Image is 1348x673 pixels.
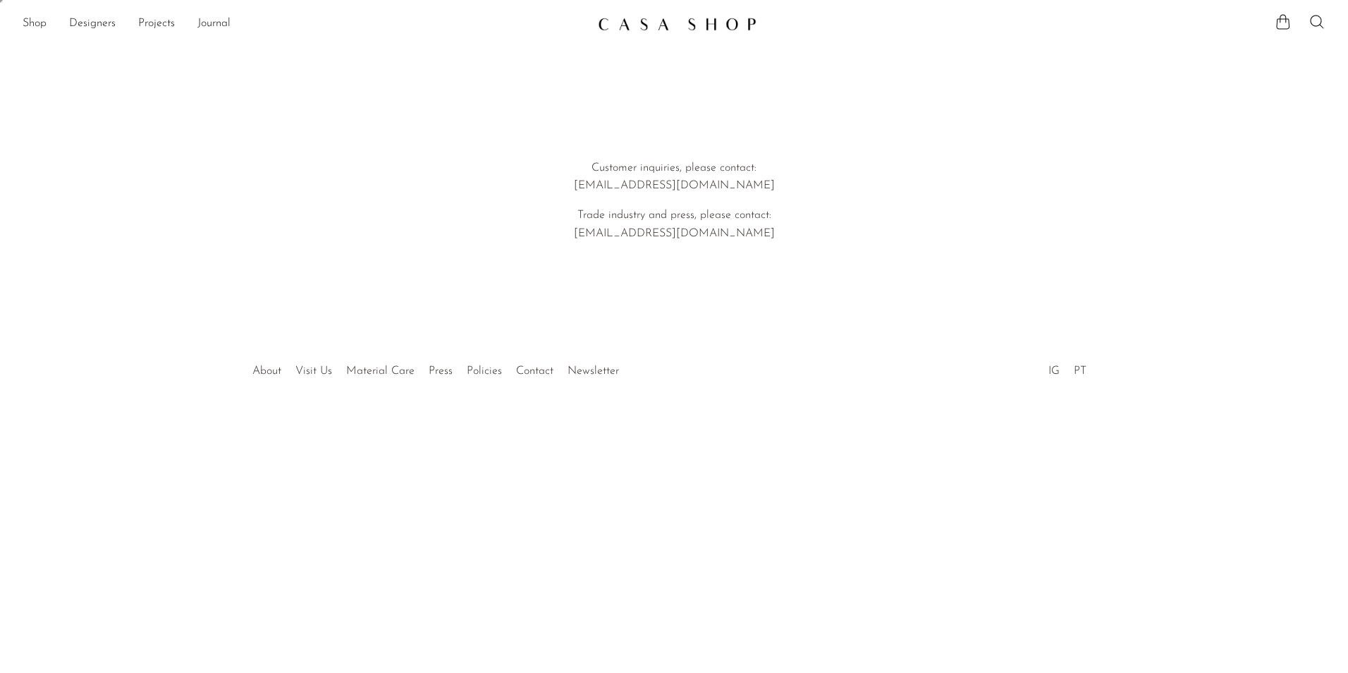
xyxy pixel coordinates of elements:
[23,12,587,36] nav: Desktop navigation
[69,15,116,33] a: Designers
[1074,365,1086,377] a: PT
[245,354,626,381] ul: Quick links
[252,365,281,377] a: About
[472,159,876,195] p: Customer inquiries, please contact: [EMAIL_ADDRESS][DOMAIN_NAME]
[346,365,415,377] a: Material Care
[197,15,231,33] a: Journal
[429,365,453,377] a: Press
[23,12,587,36] ul: NEW HEADER MENU
[516,365,553,377] a: Contact
[1048,365,1060,377] a: IG
[295,365,332,377] a: Visit Us
[467,365,502,377] a: Policies
[138,15,175,33] a: Projects
[23,15,47,33] a: Shop
[472,207,876,243] p: Trade industry and press, please contact: [EMAIL_ADDRESS][DOMAIN_NAME]
[1041,354,1093,381] ul: Social Medias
